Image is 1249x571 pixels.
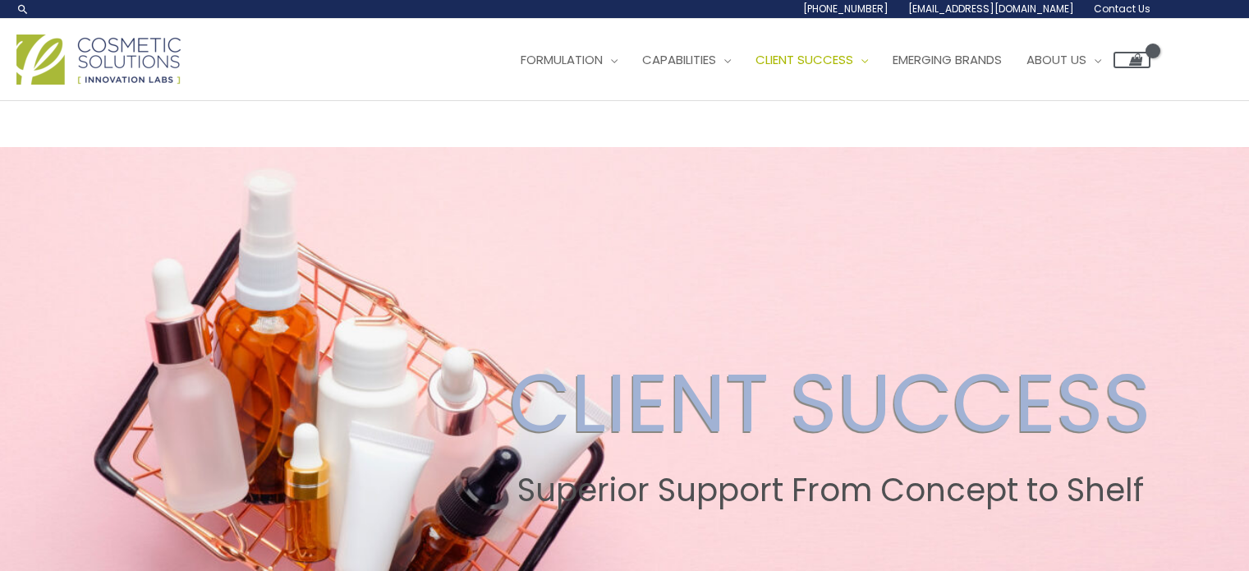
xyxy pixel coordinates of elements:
a: Emerging Brands [880,35,1014,85]
h2: CLIENT SUCCESS [509,355,1151,452]
a: Formulation [508,35,630,85]
span: Capabilities [642,51,716,68]
span: Client Success [755,51,853,68]
a: About Us [1014,35,1114,85]
span: Contact Us [1094,2,1150,16]
a: Client Success [743,35,880,85]
span: [EMAIL_ADDRESS][DOMAIN_NAME] [908,2,1074,16]
nav: Site Navigation [496,35,1150,85]
span: [PHONE_NUMBER] [803,2,889,16]
span: Emerging Brands [893,51,1002,68]
h2: Superior Support From Concept to Shelf [509,472,1151,509]
a: View Shopping Cart, empty [1114,52,1150,68]
a: Capabilities [630,35,743,85]
a: Search icon link [16,2,30,16]
span: Formulation [521,51,603,68]
img: Cosmetic Solutions Logo [16,35,181,85]
span: About Us [1026,51,1086,68]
